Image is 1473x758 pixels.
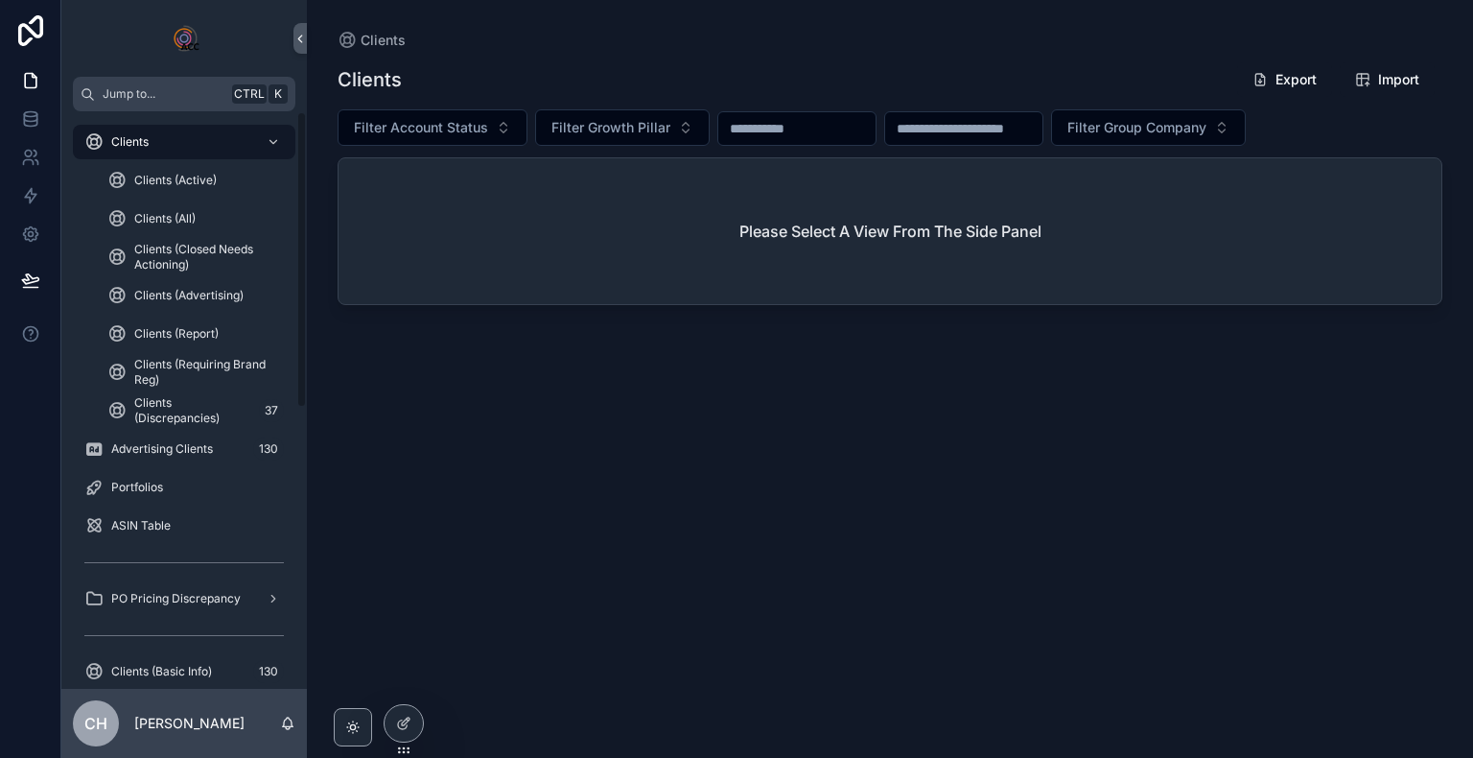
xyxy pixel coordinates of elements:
[73,654,295,689] a: Clients (Basic Info)130
[1067,118,1206,137] span: Filter Group Company
[535,109,710,146] button: Select Button
[259,399,284,422] div: 37
[96,278,295,313] a: Clients (Advertising)
[111,441,213,457] span: Advertising Clients
[134,714,245,733] p: [PERSON_NAME]
[1237,62,1332,97] button: Export
[73,125,295,159] a: Clients
[134,395,251,426] span: Clients (Discrepancies)
[61,111,307,689] div: scrollable content
[1051,109,1246,146] button: Select Button
[134,173,217,188] span: Clients (Active)
[96,393,295,428] a: Clients (Discrepancies)37
[96,240,295,274] a: Clients (Closed Needs Actioning)
[1378,70,1419,89] span: Import
[253,660,284,683] div: 130
[169,23,199,54] img: App logo
[1340,62,1435,97] button: Import
[111,591,241,606] span: PO Pricing Discrepancy
[270,86,286,102] span: K
[96,355,295,390] a: Clients (Requiring Brand Reg)
[134,357,276,388] span: Clients (Requiring Brand Reg)
[739,220,1041,243] h2: Please Select A View From The Side Panel
[111,134,149,150] span: Clients
[111,664,212,679] span: Clients (Basic Info)
[134,326,219,342] span: Clients (Report)
[361,31,406,50] span: Clients
[338,109,527,146] button: Select Button
[73,509,295,543] a: ASIN Table
[96,163,295,198] a: Clients (Active)
[103,86,224,102] span: Jump to...
[338,31,406,50] a: Clients
[73,77,295,111] button: Jump to...CtrlK
[73,581,295,616] a: PO Pricing Discrepancy
[253,438,284,461] div: 130
[111,518,171,533] span: ASIN Table
[338,66,402,93] h1: Clients
[73,470,295,505] a: Portfolios
[134,288,244,303] span: Clients (Advertising)
[232,84,267,104] span: Ctrl
[134,211,196,226] span: Clients (All)
[111,480,163,495] span: Portfolios
[354,118,488,137] span: Filter Account Status
[96,201,295,236] a: Clients (All)
[84,712,107,735] span: CH
[73,432,295,466] a: Advertising Clients130
[96,317,295,351] a: Clients (Report)
[134,242,276,272] span: Clients (Closed Needs Actioning)
[551,118,670,137] span: Filter Growth Pillar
